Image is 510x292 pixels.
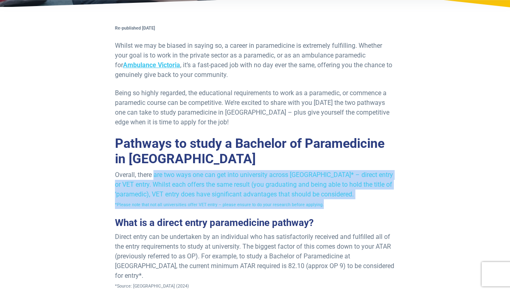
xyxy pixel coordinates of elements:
span: *Please note that not all universities offer VET entry – please ensure to do your research before... [115,202,324,207]
span: Direct entry can be undertaken by an individual who has satisfactorily received and fulfilled all... [115,233,394,279]
span: Whilst we may be biased in saying so, a career in paramedicine is extremely fulfilling. Whether y... [115,42,392,79]
span: Pathways to study a Bachelor of Paramedicine in [GEOGRAPHIC_DATA] [115,136,385,166]
span: What is a direct entry paramedicine pathway? [115,217,314,228]
span: Being so highly regarded, the educational requirements to work as a paramedic, or commence a para... [115,89,389,126]
strong: Re-published [DATE] [115,26,155,31]
span: *Source: [GEOGRAPHIC_DATA] (2024) [115,283,189,289]
a: Ambulance Victoria [123,61,180,69]
span: Overall, there are two ways one can get into university across [GEOGRAPHIC_DATA]* – direct entry ... [115,171,393,198]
